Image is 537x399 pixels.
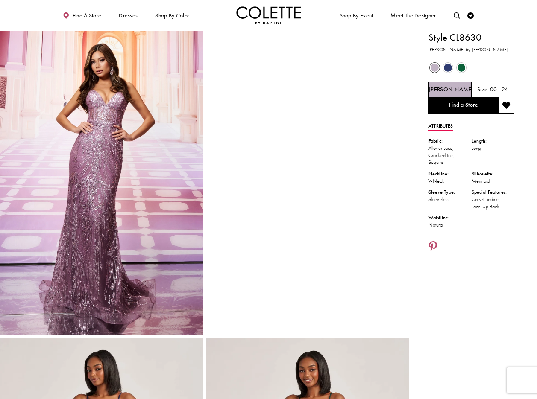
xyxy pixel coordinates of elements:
[428,221,471,229] div: Natural
[472,178,514,185] div: Mermaid
[442,61,454,74] div: Navy Blue
[490,87,508,93] h5: 00 - 24
[390,12,436,19] span: Meet the designer
[117,6,139,24] span: Dresses
[428,170,471,178] div: Neckline:
[428,196,471,203] div: Sleeveless
[428,145,471,166] div: Allover Lace, Cracked Ice, Sequins
[477,86,489,93] span: Size:
[428,46,514,53] h3: [PERSON_NAME] by [PERSON_NAME]
[455,61,468,74] div: Hunter Green
[466,6,476,24] a: Check Wishlist
[73,12,102,19] span: Find a store
[472,137,514,145] div: Length:
[472,189,514,196] div: Special Features:
[338,6,375,24] span: Shop By Event
[429,87,473,93] h5: Chosen color
[428,189,471,196] div: Sleeve Type:
[155,12,189,19] span: Shop by color
[236,6,301,24] a: Visit Home Page
[206,31,409,132] video: Style CL8630 Colette by Daphne #1 autoplay loop mute video
[428,178,471,185] div: V-Neck
[119,12,138,19] span: Dresses
[428,61,441,74] div: Heather
[428,97,498,114] a: Find a Store
[340,12,373,19] span: Shop By Event
[428,214,471,221] div: Waistline:
[428,31,514,44] h1: Style CL8630
[428,122,453,131] a: Attributes
[428,137,471,145] div: Fabric:
[452,6,462,24] a: Toggle search
[236,6,301,24] img: Colette by Daphne
[428,241,437,253] a: Share using Pinterest - Opens in new tab
[428,61,514,74] div: Product color controls state depends on size chosen
[498,97,514,114] button: Add to wishlist
[472,145,514,152] div: Long
[389,6,438,24] a: Meet the designer
[472,196,514,210] div: Corset Bodice, Lace-Up Back
[62,6,103,24] a: Find a store
[154,6,191,24] span: Shop by color
[472,170,514,178] div: Silhouette:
